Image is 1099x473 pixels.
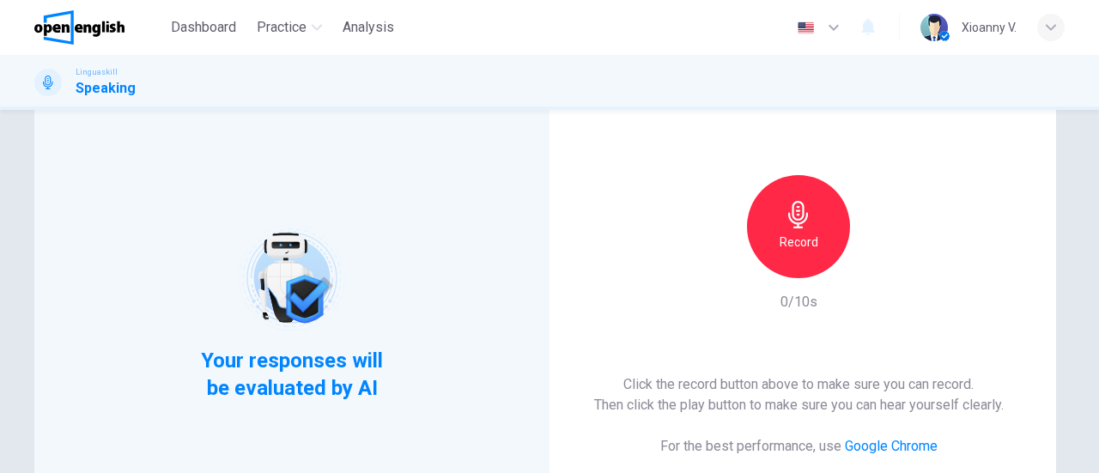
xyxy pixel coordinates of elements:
button: Dashboard [164,12,243,43]
img: OpenEnglish logo [34,10,124,45]
span: Analysis [343,17,394,38]
span: Practice [257,17,307,38]
img: robot icon [237,223,346,332]
a: Google Chrome [845,438,938,454]
h1: Speaking [76,78,136,99]
img: en [795,21,817,34]
h6: For the best performance, use [660,436,938,457]
span: Dashboard [171,17,236,38]
h6: Record [780,232,818,252]
h6: Click the record button above to make sure you can record. Then click the play button to make sur... [594,374,1004,415]
span: Linguaskill [76,66,118,78]
img: Profile picture [920,14,948,41]
button: Record [747,175,850,278]
button: Practice [250,12,329,43]
a: OpenEnglish logo [34,10,164,45]
div: Xioanny V. [962,17,1017,38]
h6: 0/10s [780,292,817,312]
span: Your responses will be evaluated by AI [188,347,397,402]
button: Analysis [336,12,401,43]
